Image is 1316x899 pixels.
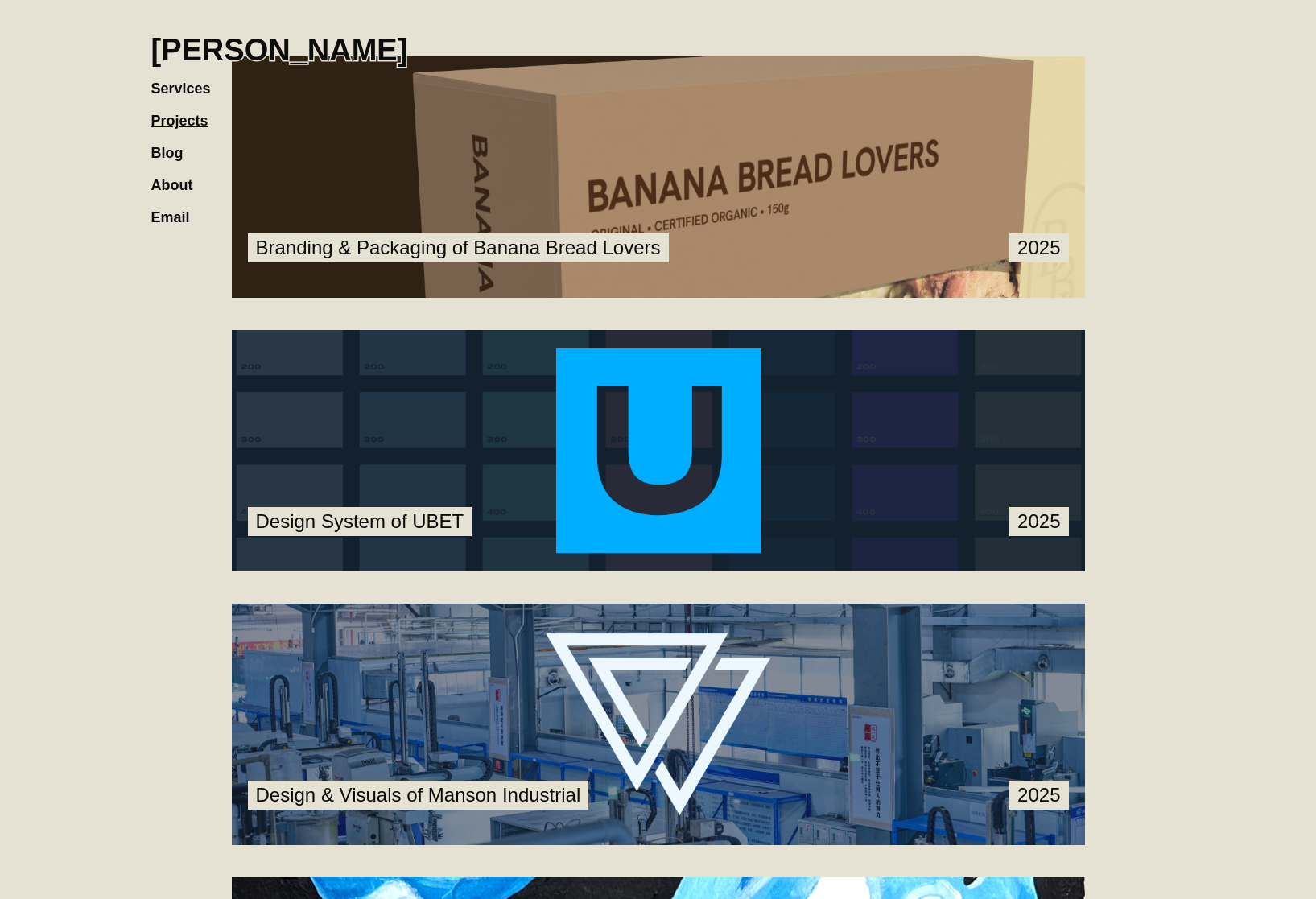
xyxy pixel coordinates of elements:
[151,64,227,97] a: Services
[151,97,225,129] a: Projects
[151,161,209,193] a: About
[151,193,206,225] a: Email
[151,32,408,68] h1: [PERSON_NAME]
[151,16,408,68] a: home
[151,129,200,161] a: Blog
